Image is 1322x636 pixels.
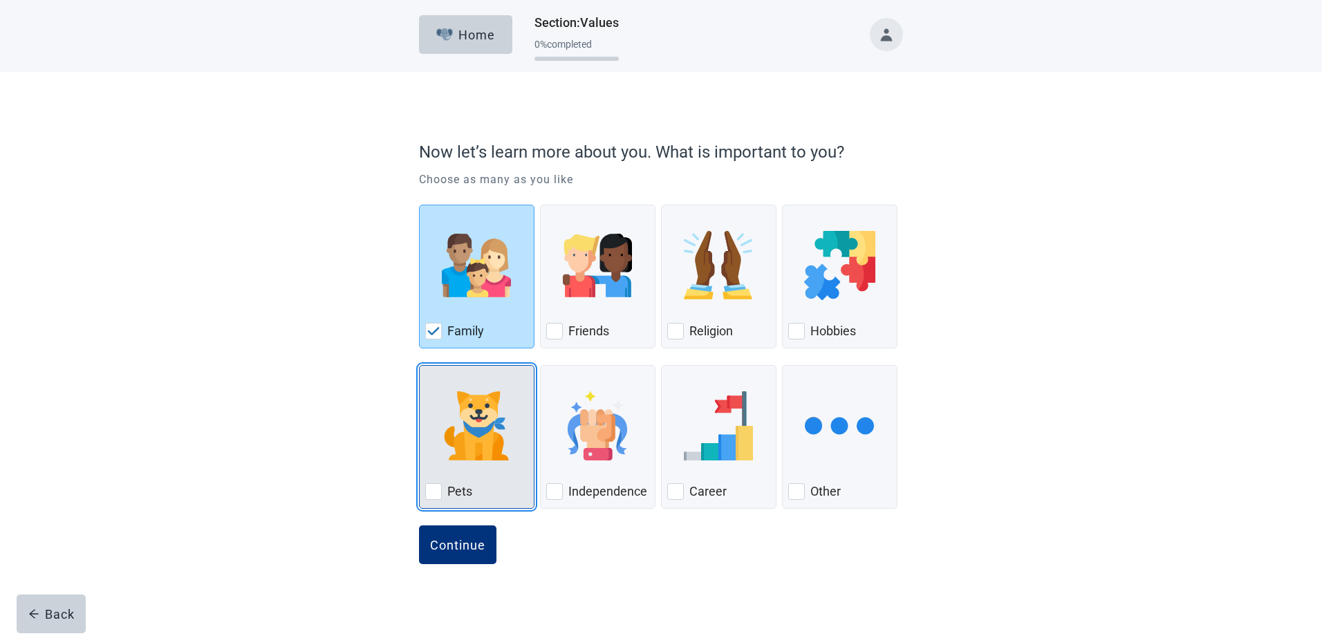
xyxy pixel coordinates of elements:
div: Pets, checkbox, not checked [419,365,534,509]
div: Hobbies, checkbox, not checked [782,205,897,348]
div: Career, checkbox, not checked [661,365,776,509]
button: arrow-leftBack [17,595,86,633]
div: Independence, checkbox, not checked [540,365,655,509]
div: Back [28,607,75,621]
div: 0 % completed [534,39,619,50]
label: Other [810,483,841,500]
div: Family, checkbox, checked [419,205,534,348]
div: Religion, checkbox, not checked [661,205,776,348]
span: arrow-left [28,608,39,619]
div: Progress section [534,33,619,67]
button: ElephantHome [419,15,512,54]
button: Continue [419,525,496,564]
h1: Section : Values [534,13,619,32]
label: Family [447,323,484,339]
div: Home [436,28,496,41]
div: Friends, checkbox, not checked [540,205,655,348]
label: Friends [568,323,609,339]
p: Choose as many as you like [419,171,903,188]
label: Hobbies [810,323,856,339]
p: Now let’s learn more about you. What is important to you? [419,140,896,165]
div: Continue [430,538,485,552]
label: Independence [568,483,647,500]
label: Career [689,483,727,500]
label: Religion [689,323,733,339]
div: Other, checkbox, not checked [782,365,897,509]
label: Pets [447,483,472,500]
button: Toggle account menu [870,18,903,51]
img: Elephant [436,28,454,41]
